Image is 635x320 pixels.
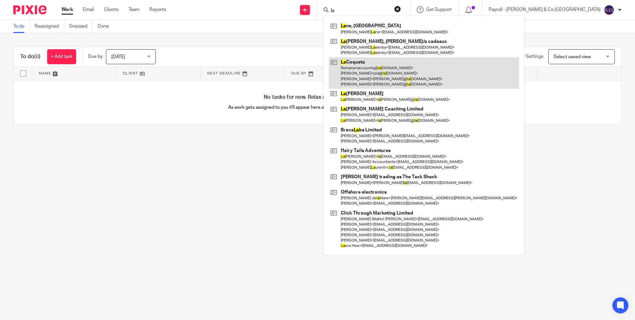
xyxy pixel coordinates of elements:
[166,104,470,111] p: As work gets assigned to you it'll appear here automatically, helping you stay organised.
[604,5,614,15] img: svg%3E
[149,6,166,13] a: Reports
[104,6,119,13] a: Clients
[554,55,591,59] span: Select saved view
[330,8,390,14] input: Search
[88,53,103,60] p: Due by
[13,20,30,33] a: To do
[426,7,452,12] span: Get Support
[98,20,114,33] a: Done
[489,6,600,13] p: Payroll - [PERSON_NAME] & Co [GEOGRAPHIC_DATA]
[83,6,94,13] a: Email
[35,20,64,33] a: Reassigned
[515,54,543,59] span: View Settings
[34,54,41,59] span: (0)
[61,6,73,13] a: Work
[13,5,46,14] img: Pixie
[20,53,41,60] h1: To do
[394,6,401,12] button: Clear
[129,6,139,13] a: Team
[111,55,125,59] span: [DATE]
[69,20,93,33] a: Snoozed
[47,49,76,64] a: + Add task
[14,94,621,101] h4: No tasks for now. Relax and enjoy your day!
